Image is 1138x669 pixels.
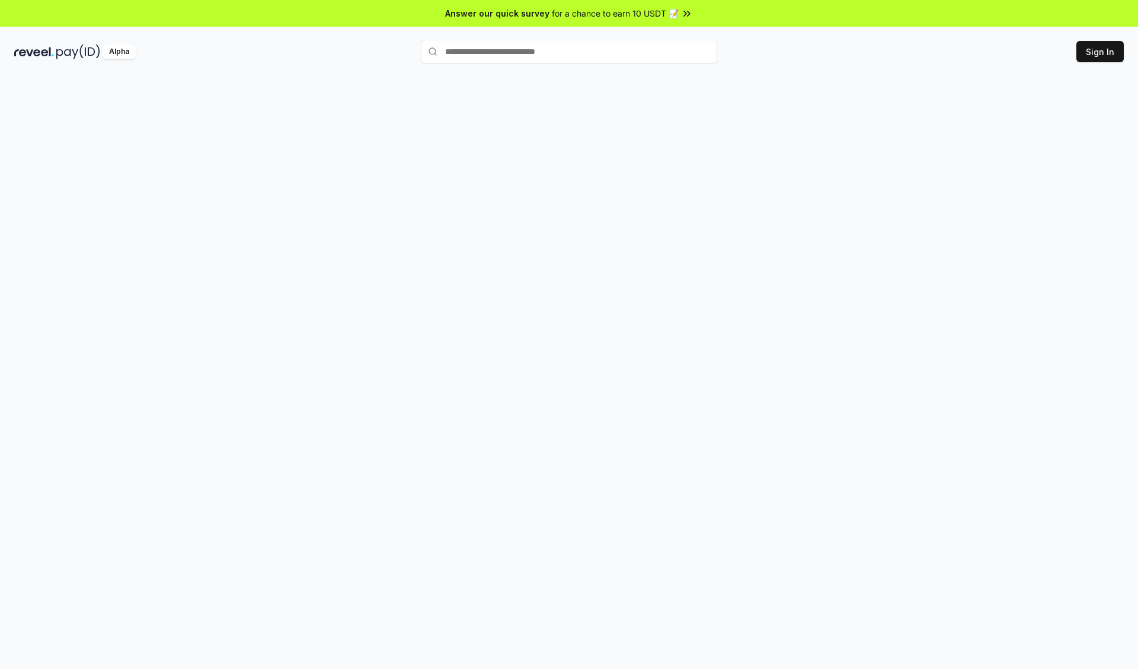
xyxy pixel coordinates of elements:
span: for a chance to earn 10 USDT 📝 [552,7,679,20]
img: reveel_dark [14,44,54,59]
img: pay_id [56,44,100,59]
div: Alpha [103,44,136,59]
span: Answer our quick survey [445,7,549,20]
button: Sign In [1076,41,1124,62]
